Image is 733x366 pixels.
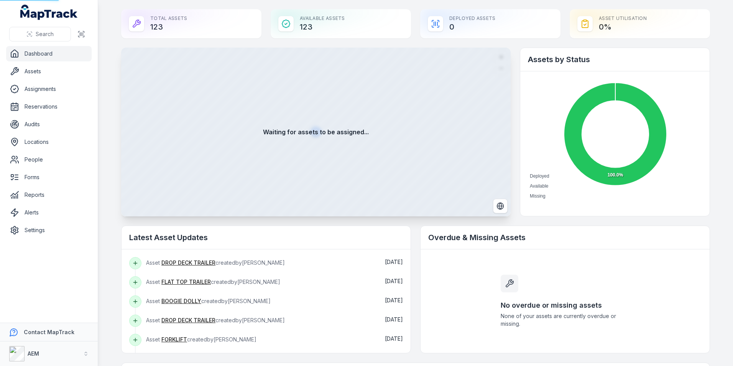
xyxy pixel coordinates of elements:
[6,152,92,167] a: People
[385,297,403,303] span: [DATE]
[161,259,215,267] a: DROP DECK TRAILER
[24,329,74,335] strong: Contact MapTrack
[6,223,92,238] a: Settings
[129,232,403,243] h2: Latest Asset Updates
[385,297,403,303] time: 20/08/2025, 10:08:45 am
[528,54,702,65] h2: Assets by Status
[6,81,92,97] a: Assignments
[385,278,403,284] span: [DATE]
[6,187,92,203] a: Reports
[530,183,548,189] span: Available
[146,259,285,266] span: Asset created by [PERSON_NAME]
[385,278,403,284] time: 20/08/2025, 10:08:45 am
[6,46,92,61] a: Dashboard
[6,117,92,132] a: Audits
[36,30,54,38] span: Search
[161,336,187,343] a: FORKLIFT
[6,134,92,150] a: Locations
[6,64,92,79] a: Assets
[161,278,211,286] a: FLAT TOP TRAILER
[6,170,92,185] a: Forms
[385,316,403,323] span: [DATE]
[146,336,256,343] span: Asset created by [PERSON_NAME]
[501,300,629,311] h3: No overdue or missing assets
[20,5,78,20] a: MapTrack
[385,259,403,265] time: 20/08/2025, 10:08:45 am
[146,298,271,304] span: Asset created by [PERSON_NAME]
[530,173,549,179] span: Deployed
[146,279,280,285] span: Asset created by [PERSON_NAME]
[385,259,403,265] span: [DATE]
[6,99,92,114] a: Reservations
[161,297,201,305] a: BOOGIE DOLLY
[501,312,629,328] span: None of your assets are currently overdue or missing.
[146,317,285,323] span: Asset created by [PERSON_NAME]
[28,350,39,357] strong: AEM
[161,317,215,324] a: DROP DECK TRAILER
[385,316,403,323] time: 20/08/2025, 10:08:45 am
[385,335,403,342] span: [DATE]
[493,199,508,213] button: Switch to Satellite View
[530,193,546,199] span: Missing
[9,27,71,41] button: Search
[385,335,403,342] time: 20/08/2025, 10:08:45 am
[428,232,702,243] h2: Overdue & Missing Assets
[263,127,369,137] strong: Waiting for assets to be assigned...
[6,205,92,220] a: Alerts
